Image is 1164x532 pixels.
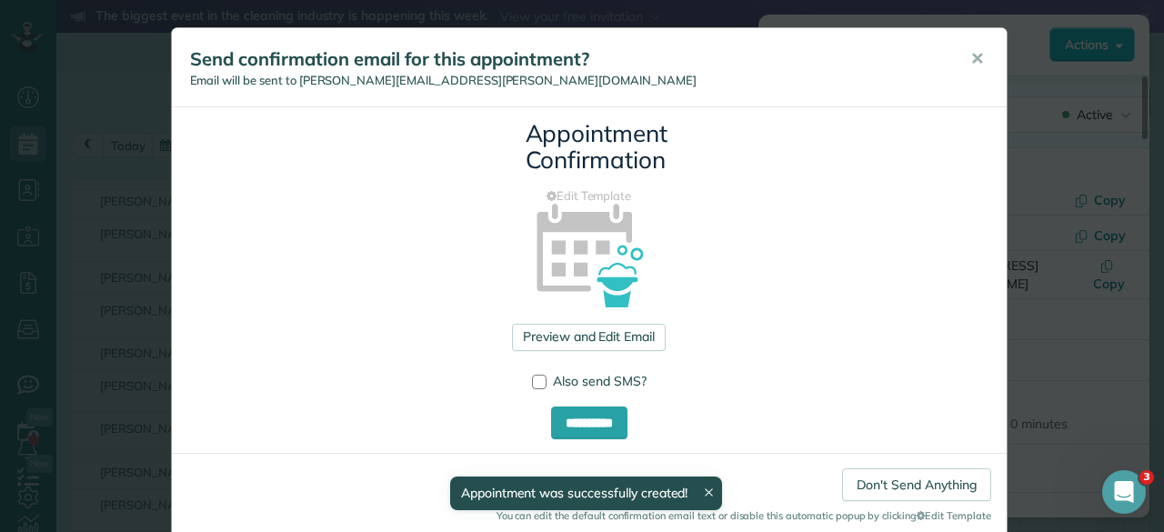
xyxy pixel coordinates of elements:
h3: Appointment Confirmation [526,121,653,173]
span: Also send SMS? [553,373,647,389]
a: Edit Template [186,187,993,205]
span: Email will be sent to [PERSON_NAME][EMAIL_ADDRESS][PERSON_NAME][DOMAIN_NAME] [190,73,697,87]
a: Don't Send Anything [842,468,990,501]
span: 3 [1139,470,1154,485]
div: Appointment was successfully created! [450,477,723,510]
span: ✕ [970,48,984,69]
h5: Send confirmation email for this appointment? [190,46,945,72]
img: appointment_confirmation_icon-141e34405f88b12ade42628e8c248340957700ab75a12ae832a8710e9b578dc5.png [507,172,670,335]
small: You can edit the default confirmation email text or disable this automatic popup by clicking Edit... [187,508,991,523]
a: Preview and Edit Email [512,324,666,351]
iframe: Intercom live chat [1102,470,1146,514]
